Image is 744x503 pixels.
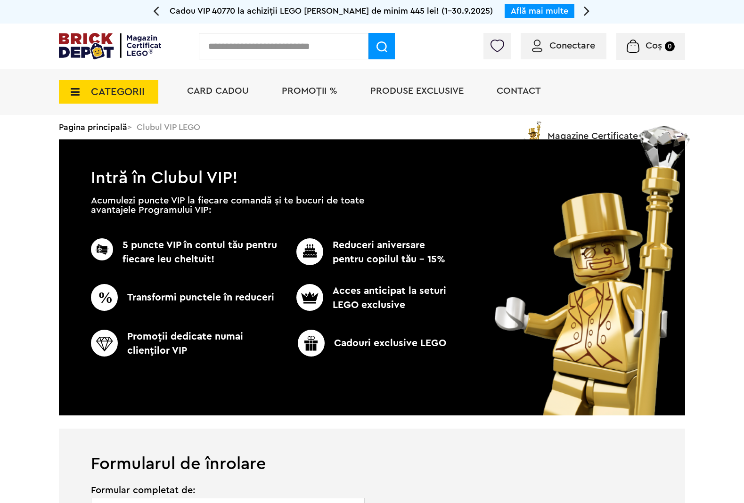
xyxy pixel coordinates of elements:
span: CATEGORII [91,87,145,97]
p: Promoţii dedicate numai clienţilor VIP [91,330,281,358]
a: Card Cadou [187,86,249,96]
a: Conectare [532,41,595,50]
p: 5 puncte VIP în contul tău pentru fiecare leu cheltuit! [91,238,281,267]
img: CC_BD_Green_chek_mark [298,330,325,357]
p: Acces anticipat la seturi LEGO exclusive [281,284,450,312]
p: Acumulezi puncte VIP la fiecare comandă și te bucuri de toate avantajele Programului VIP: [91,196,364,215]
span: Conectare [549,41,595,50]
a: Contact [497,86,541,96]
img: CC_BD_Green_chek_mark [91,238,113,260]
h1: Formularul de înrolare [59,429,685,472]
p: Reduceri aniversare pentru copilul tău - 15% [281,238,450,267]
span: Cadou VIP 40770 la achiziții LEGO [PERSON_NAME] de minim 445 lei! (1-30.9.2025) [170,7,493,15]
img: CC_BD_Green_chek_mark [296,238,323,265]
img: CC_BD_Green_chek_mark [91,284,118,311]
small: 0 [665,41,675,51]
p: Transformi punctele în reduceri [91,284,281,311]
span: Coș [646,41,662,50]
span: Formular completat de: [91,486,366,495]
img: CC_BD_Green_chek_mark [91,330,118,357]
p: Cadouri exclusive LEGO [277,330,467,357]
a: Produse exclusive [370,86,464,96]
a: Află mai multe [511,7,568,15]
a: PROMOȚII % [282,86,337,96]
a: Magazine Certificate LEGO® [670,119,685,129]
img: vip_page_image [482,126,704,415]
h1: Intră în Clubul VIP! [59,139,685,183]
span: Magazine Certificate LEGO® [548,119,670,141]
img: CC_BD_Green_chek_mark [296,284,323,311]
